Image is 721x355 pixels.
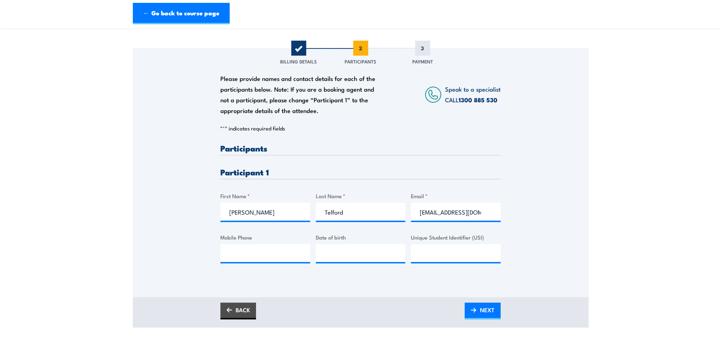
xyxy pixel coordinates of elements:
[411,233,501,241] label: Unique Student Identifier (USI)
[412,58,433,65] span: Payment
[291,41,306,56] span: 1
[220,233,310,241] label: Mobile Phone
[220,144,501,152] h3: Participants
[415,41,430,56] span: 3
[316,233,406,241] label: Date of birth
[280,58,317,65] span: Billing Details
[480,300,495,319] span: NEXT
[353,41,368,56] span: 2
[220,303,256,319] a: BACK
[345,58,376,65] span: Participants
[220,192,310,200] label: First Name
[465,303,501,319] a: NEXT
[445,84,501,104] span: Speak to a specialist CALL
[220,73,382,116] div: Please provide names and contact details for each of the participants below. Note: If you are a b...
[459,95,497,104] a: 1300 885 530
[316,192,406,200] label: Last Name
[411,192,501,200] label: Email
[220,168,501,176] h3: Participant 1
[133,3,230,24] a: ← Go back to course page
[220,125,501,132] p: " " indicates required fields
